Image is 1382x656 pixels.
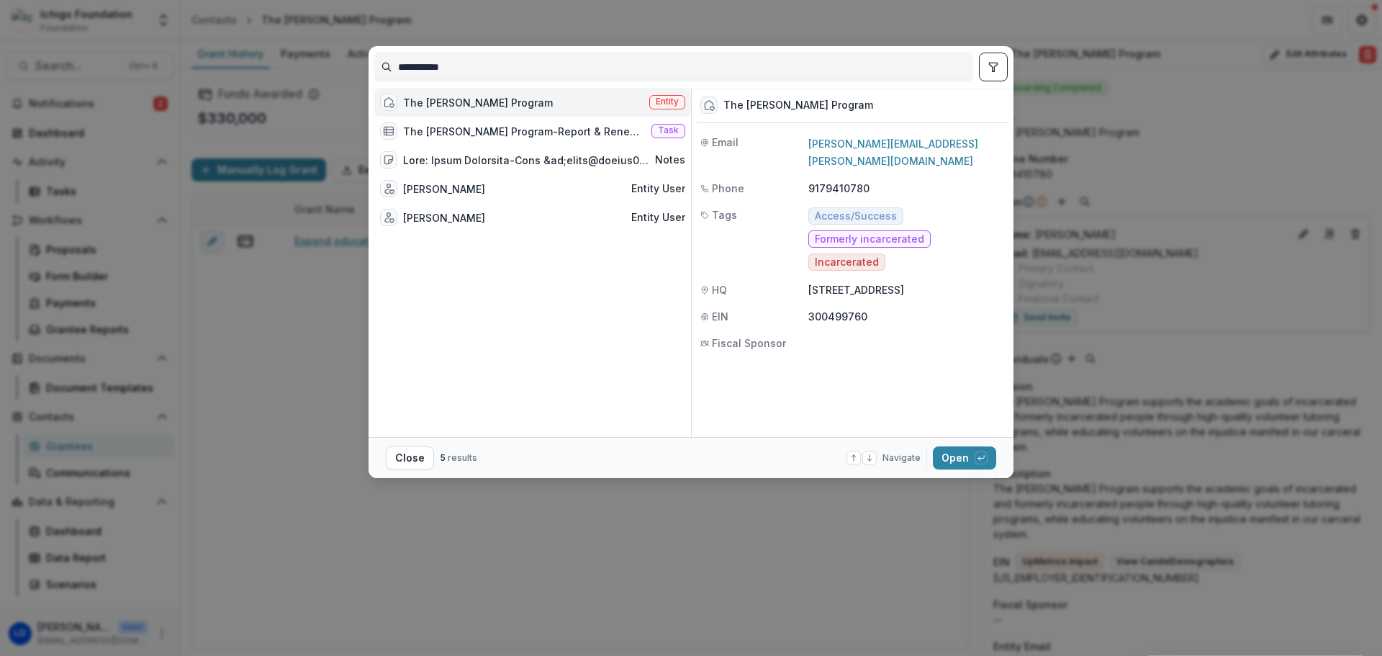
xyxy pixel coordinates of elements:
span: Formerly incarcerated [815,233,924,246]
div: The [PERSON_NAME] Program [403,95,553,110]
p: [STREET_ADDRESS] [808,282,1005,297]
div: [PERSON_NAME] [403,210,485,225]
span: Incarcerated [815,256,879,269]
span: Access/Success [815,210,897,223]
span: Phone [712,181,744,196]
span: Task [658,125,679,135]
span: Entity user [631,212,685,224]
span: Fiscal Sponsor [712,336,786,351]
button: Close [386,446,434,469]
span: Entity user [631,183,685,195]
button: Open [933,446,996,469]
a: [PERSON_NAME][EMAIL_ADDRESS][PERSON_NAME][DOMAIN_NAME] [808,138,978,167]
p: 300499760 [808,309,1005,324]
div: Lore: Ipsum Dolorsita-Cons &ad;elits@doeius0temp.inc&ut;Laboree: Do magnaa: enim adm ve quisn exe... [403,153,649,168]
span: Notes [655,154,685,166]
div: The [PERSON_NAME] Program [723,99,873,112]
span: Tags [712,207,737,223]
div: The [PERSON_NAME] Program-Report & Renewal Application [403,124,646,139]
span: Entity [656,96,679,107]
span: HQ [712,282,727,297]
div: [PERSON_NAME] [403,181,485,197]
button: toggle filters [979,53,1008,81]
span: Email [712,135,739,150]
p: 9179410780 [808,181,1005,196]
span: Navigate [882,451,921,464]
span: 5 [440,452,446,463]
span: results [448,452,477,463]
span: EIN [712,309,728,324]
